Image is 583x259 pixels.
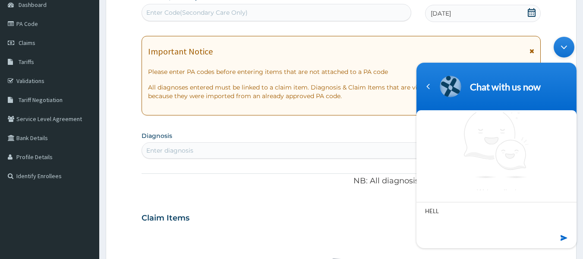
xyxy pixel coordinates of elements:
span: Claims [19,39,35,47]
label: Diagnosis [142,131,172,140]
div: Enter Code(Secondary Care Only) [146,8,248,17]
iframe: SalesIQ Chatwindow [412,32,581,253]
div: Enter diagnosis [146,146,193,155]
p: Please enter PA codes before entering items that are not attached to a PA code [148,67,535,76]
span: Tariff Negotiation [19,96,63,104]
p: NB: All diagnosis must be linked to a claim item [142,176,541,187]
h3: Claim Items [142,214,189,223]
span: Tariffs [19,58,34,66]
h1: Important Notice [148,47,213,56]
span: [DATE] [431,9,451,18]
p: All diagnoses entered must be linked to a claim item. Diagnosis & Claim Items that are visible bu... [148,83,535,100]
span: Dashboard [19,1,47,9]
